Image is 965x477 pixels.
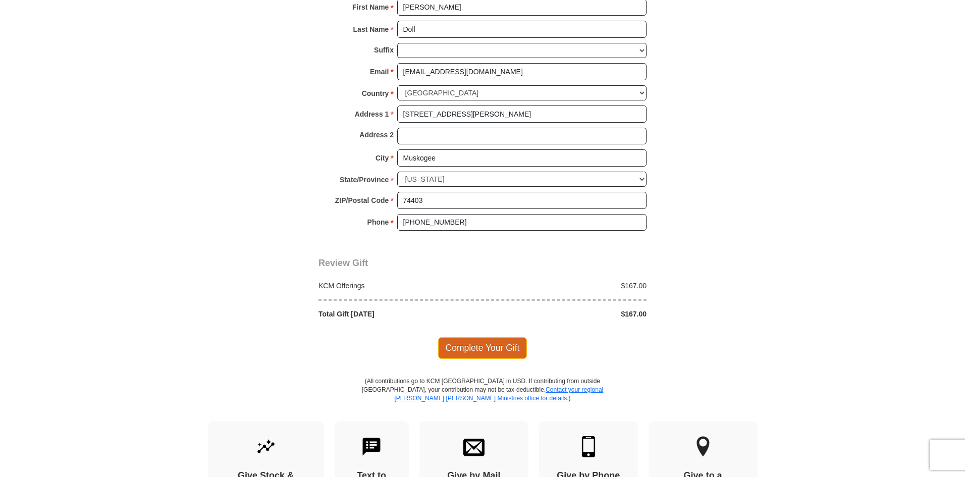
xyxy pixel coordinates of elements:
strong: Email [370,65,389,79]
strong: Address 2 [359,128,394,142]
div: KCM Offerings [313,281,483,291]
p: (All contributions go to KCM [GEOGRAPHIC_DATA] in USD. If contributing from outside [GEOGRAPHIC_D... [361,377,604,421]
div: $167.00 [482,309,652,319]
strong: City [376,151,389,165]
strong: Suffix [374,43,394,57]
a: Contact your regional [PERSON_NAME] [PERSON_NAME] Ministries office for details. [394,386,603,402]
img: give-by-stock.svg [255,436,277,457]
strong: ZIP/Postal Code [335,193,389,207]
strong: Address 1 [355,107,389,121]
img: other-region [696,436,710,457]
span: Review Gift [318,258,368,268]
div: Total Gift [DATE] [313,309,483,319]
strong: State/Province [340,173,389,187]
span: Complete Your Gift [438,337,527,358]
img: mobile.svg [578,436,599,457]
img: text-to-give.svg [361,436,382,457]
strong: Country [362,86,389,100]
div: $167.00 [482,281,652,291]
strong: Last Name [353,22,389,36]
strong: Phone [367,215,389,229]
img: envelope.svg [463,436,485,457]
